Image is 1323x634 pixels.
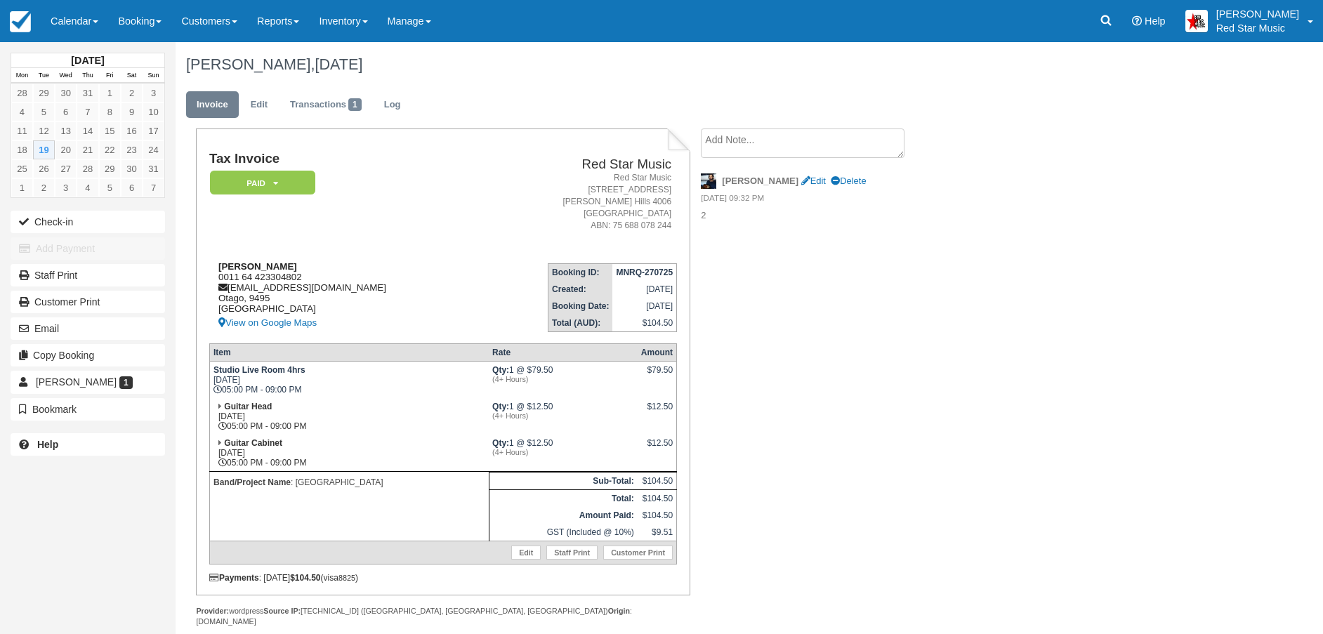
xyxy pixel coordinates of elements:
a: 6 [121,178,143,197]
a: 7 [77,103,98,121]
a: 5 [99,178,121,197]
small: 8825 [338,574,355,582]
th: Mon [11,68,33,84]
th: Total (AUD): [548,315,613,332]
a: 3 [143,84,164,103]
td: [DATE] 05:00 PM - 09:00 PM [209,361,489,398]
a: 6 [55,103,77,121]
th: Thu [77,68,98,84]
a: Help [11,433,165,456]
th: Amount [638,343,677,361]
td: 1 @ $79.50 [489,361,638,398]
span: [DATE] [315,55,362,73]
strong: Band/Project Name [213,477,291,487]
a: 31 [143,159,164,178]
a: Invoice [186,91,239,119]
th: Sat [121,68,143,84]
p: [PERSON_NAME] [1216,7,1299,21]
address: Red Star Music [STREET_ADDRESS] [PERSON_NAME] Hills 4006 [GEOGRAPHIC_DATA] ABN: 75 688 078 244 [485,172,671,232]
a: 18 [11,140,33,159]
strong: [PERSON_NAME] [722,176,798,186]
a: 2 [33,178,55,197]
strong: Studio Live Room 4hrs [213,365,305,375]
button: Add Payment [11,237,165,260]
strong: Guitar Head [224,402,272,411]
th: Total: [489,489,638,507]
em: (4+ Hours) [492,375,634,383]
a: Edit [801,176,826,186]
button: Check-in [11,211,165,233]
a: Log [374,91,412,119]
th: Sun [143,68,164,84]
a: 4 [11,103,33,121]
strong: Qty [492,438,509,448]
a: 10 [143,103,164,121]
i: Help [1132,16,1142,26]
a: 29 [99,159,121,178]
span: 1 [348,98,362,111]
a: 4 [77,178,98,197]
td: 1 @ $12.50 [489,435,638,472]
a: 12 [33,121,55,140]
p: Red Star Music [1216,21,1299,35]
a: Edit [240,91,278,119]
a: 25 [11,159,33,178]
td: $104.50 [638,472,677,489]
a: Customer Print [11,291,165,313]
a: Staff Print [11,264,165,286]
a: 14 [77,121,98,140]
strong: [DATE] [71,55,104,66]
th: Item [209,343,489,361]
td: [DATE] [612,298,676,315]
a: 30 [121,159,143,178]
a: Delete [831,176,866,186]
a: 1 [99,84,121,103]
a: 26 [33,159,55,178]
a: 9 [121,103,143,121]
span: 1 [119,376,133,389]
th: Wed [55,68,77,84]
td: $9.51 [638,524,677,541]
a: 11 [11,121,33,140]
th: Rate [489,343,638,361]
a: 27 [55,159,77,178]
th: Tue [33,68,55,84]
td: [DATE] [612,281,676,298]
h2: Red Star Music [485,157,671,172]
a: Edit [511,546,541,560]
div: wordpress [TECHNICAL_ID] ([GEOGRAPHIC_DATA], [GEOGRAPHIC_DATA], [GEOGRAPHIC_DATA]) : [DOMAIN_NAME] [196,606,690,627]
img: A2 [1185,10,1208,32]
button: Email [11,317,165,340]
strong: Payments [209,573,259,583]
button: Copy Booking [11,344,165,366]
td: $104.50 [638,489,677,507]
a: 5 [33,103,55,121]
a: 3 [55,178,77,197]
a: 13 [55,121,77,140]
button: Bookmark [11,398,165,421]
th: Amount Paid: [489,507,638,524]
span: [PERSON_NAME] [36,376,117,388]
a: 31 [77,84,98,103]
th: Sub-Total: [489,472,638,489]
strong: Guitar Cabinet [224,438,282,448]
p: : [GEOGRAPHIC_DATA] [213,475,485,489]
a: [PERSON_NAME] 1 [11,371,165,393]
a: 15 [99,121,121,140]
strong: [PERSON_NAME] [218,261,297,272]
th: Fri [99,68,121,84]
td: $104.50 [612,315,676,332]
div: 0011 64 423304802 [EMAIL_ADDRESS][DOMAIN_NAME] Otago, 9495 [GEOGRAPHIC_DATA] [209,261,480,331]
th: Booking ID: [548,263,613,281]
h1: Tax Invoice [209,152,480,166]
a: Transactions1 [279,91,372,119]
a: 7 [143,178,164,197]
em: (4+ Hours) [492,411,634,420]
a: 2 [121,84,143,103]
p: 2 [701,209,937,223]
th: Booking Date: [548,298,613,315]
a: 28 [77,159,98,178]
a: Customer Print [603,546,673,560]
a: 21 [77,140,98,159]
em: [DATE] 09:32 PM [701,192,937,208]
